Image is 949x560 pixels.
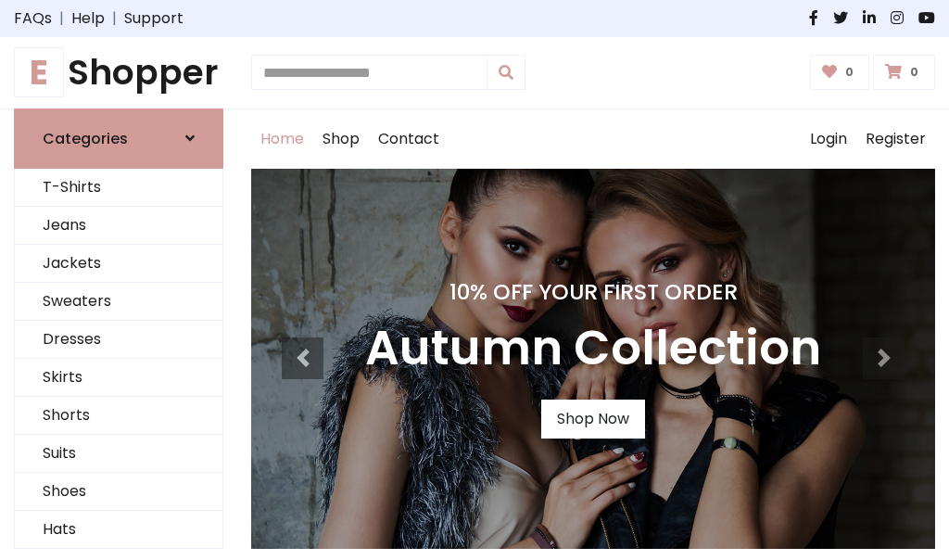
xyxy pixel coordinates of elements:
[801,109,856,169] a: Login
[14,52,223,94] h1: Shopper
[15,359,222,397] a: Skirts
[313,109,369,169] a: Shop
[15,473,222,511] a: Shoes
[541,400,645,439] a: Shop Now
[52,7,71,30] span: |
[365,279,821,305] h4: 10% Off Your First Order
[71,7,105,30] a: Help
[15,435,222,473] a: Suits
[15,321,222,359] a: Dresses
[15,511,222,549] a: Hats
[905,64,923,81] span: 0
[873,55,935,90] a: 0
[365,320,821,377] h3: Autumn Collection
[14,47,64,97] span: E
[251,109,313,169] a: Home
[105,7,124,30] span: |
[14,108,223,169] a: Categories
[15,169,222,207] a: T-Shirts
[15,283,222,321] a: Sweaters
[14,7,52,30] a: FAQs
[856,109,935,169] a: Register
[15,245,222,283] a: Jackets
[14,52,223,94] a: EShopper
[810,55,870,90] a: 0
[43,130,128,147] h6: Categories
[841,64,858,81] span: 0
[15,207,222,245] a: Jeans
[15,397,222,435] a: Shorts
[124,7,183,30] a: Support
[369,109,449,169] a: Contact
